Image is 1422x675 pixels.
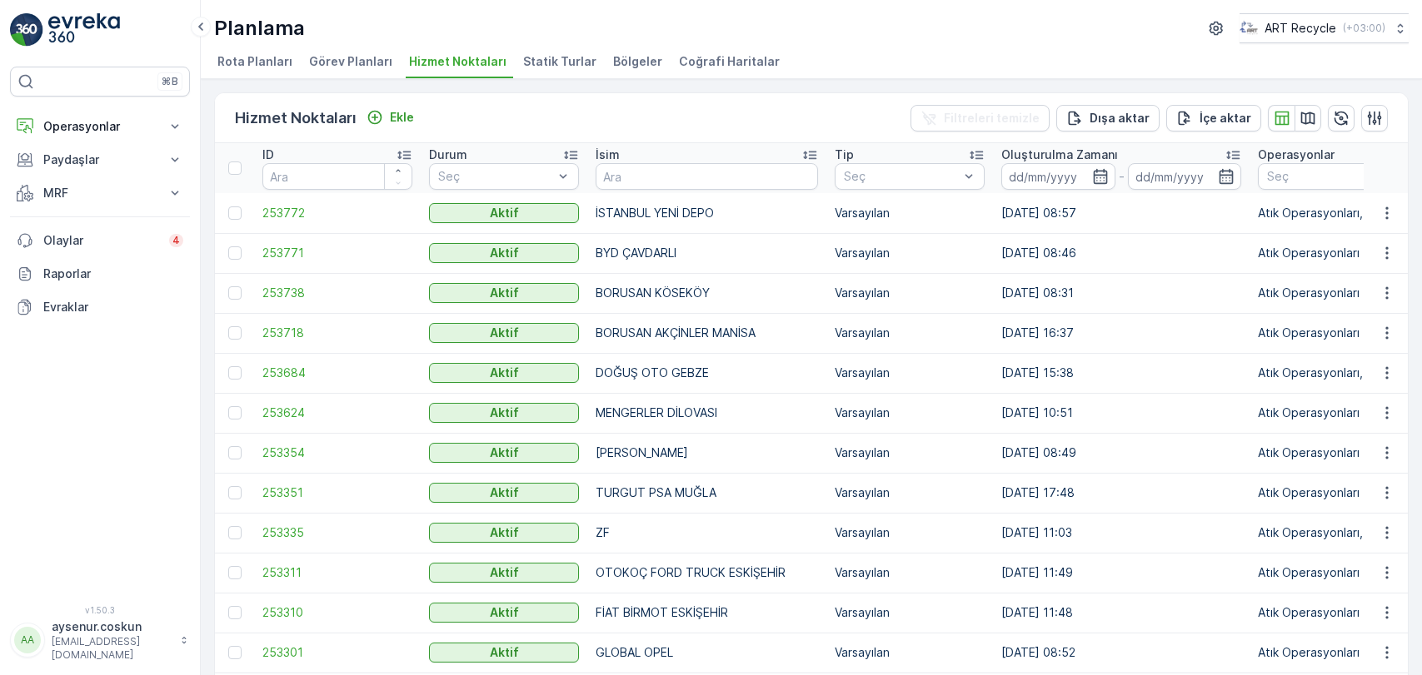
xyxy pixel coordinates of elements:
p: ⌘B [162,75,178,88]
p: ART Recycle [1265,20,1336,37]
p: Oluşturulma Zamanı [1001,146,1118,163]
div: Toggle Row Selected [228,286,242,300]
p: Aktif [490,524,519,541]
p: Tip [835,146,854,163]
p: Aktif [490,405,519,421]
button: Aktif [429,243,579,263]
p: GLOBAL OPEL [596,644,818,661]
p: Varsayılan [835,245,985,261]
p: BYD ÇAVDARLI [596,245,818,261]
a: 253351 [262,484,412,501]
span: 253310 [262,604,412,621]
p: Aktif [490,285,519,301]
div: Toggle Row Selected [228,446,242,459]
p: Ekle [390,109,414,126]
p: Aktif [490,365,519,381]
p: ZF [596,524,818,541]
div: Toggle Row Selected [228,406,242,419]
button: Dışa aktar [1056,105,1160,132]
p: Varsayılan [835,205,985,221]
td: [DATE] 16:37 [993,313,1250,353]
p: FİAT BİRMOT ESKİŞEHİR [596,604,818,621]
p: 4 [172,234,180,247]
p: Varsayılan [835,644,985,661]
p: Operasyonlar [1258,146,1335,163]
span: Görev Planları [309,53,392,70]
p: İsim [596,146,620,163]
button: Aktif [429,563,579,583]
button: İçe aktar [1166,105,1261,132]
a: 253335 [262,524,412,541]
button: Aktif [429,403,579,423]
img: logo_light-DOdMpM7g.png [48,13,120,47]
p: Aktif [490,205,519,221]
a: 253772 [262,205,412,221]
a: 253718 [262,325,412,341]
button: Aktif [429,363,579,383]
div: AA [14,627,41,653]
span: Coğrafi Haritalar [679,53,780,70]
button: Operasyonlar [10,110,190,143]
a: Olaylar4 [10,224,190,257]
td: [DATE] 11:48 [993,593,1250,633]
a: 253354 [262,444,412,461]
td: [DATE] 15:38 [993,353,1250,393]
td: [DATE] 11:49 [993,553,1250,593]
p: Varsayılan [835,405,985,421]
span: Statik Turlar [523,53,596,70]
span: Rota Planları [217,53,292,70]
p: Aktif [490,604,519,621]
div: Toggle Row Selected [228,526,242,539]
p: MENGERLER DİLOVASI [596,405,818,421]
p: Aktif [490,325,519,341]
p: TURGUT PSA MUĞLA [596,484,818,501]
button: MRF [10,176,190,210]
p: Aktif [490,245,519,261]
p: aysenur.coskun [52,618,172,635]
button: Aktif [429,603,579,623]
button: Filtreleri temizle [911,105,1050,132]
a: 253301 [262,644,412,661]
span: 253311 [262,564,412,581]
div: Toggle Row Selected [228,606,242,619]
p: Varsayılan [835,484,985,501]
p: Planlama [214,15,305,42]
a: 253684 [262,365,412,381]
p: - [1119,166,1125,186]
p: DOĞUŞ OTO GEBZE [596,365,818,381]
div: Toggle Row Selected [228,206,242,220]
p: İSTANBUL YENİ DEPO [596,205,818,221]
p: Varsayılan [835,285,985,301]
p: ID [262,146,274,163]
p: Evraklar [43,299,183,315]
button: ART Recycle(+03:00) [1240,13,1409,43]
p: BORUSAN AKÇİNLER MANİSA [596,325,818,341]
p: BORUSAN KÖSEKÖY [596,285,818,301]
p: Operasyonlar [43,118,157,135]
p: İçe aktar [1200,110,1251,127]
td: [DATE] 08:52 [993,633,1250,673]
p: [PERSON_NAME] [596,444,818,461]
p: Aktif [490,444,519,461]
span: 253738 [262,285,412,301]
a: Evraklar [10,290,190,324]
button: Aktif [429,523,579,543]
button: Ekle [360,107,421,127]
p: Seç [438,168,553,185]
p: Hizmet Noktaları [235,107,357,130]
button: AAaysenur.coskun[EMAIL_ADDRESS][DOMAIN_NAME] [10,618,190,662]
button: Aktif [429,643,579,663]
p: Seç [844,168,959,185]
a: 253771 [262,245,412,261]
button: Paydaşlar [10,143,190,176]
td: [DATE] 10:51 [993,393,1250,433]
div: Toggle Row Selected [228,566,242,579]
p: [EMAIL_ADDRESS][DOMAIN_NAME] [52,635,172,662]
p: Varsayılan [835,365,985,381]
div: Toggle Row Selected [228,326,242,340]
p: Paydaşlar [43,151,157,168]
